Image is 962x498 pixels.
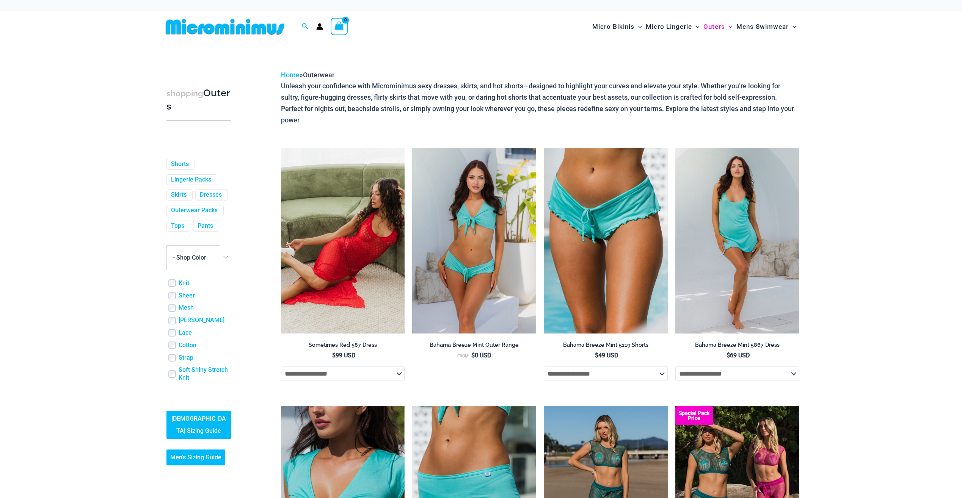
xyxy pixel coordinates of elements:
a: Micro LingerieMenu ToggleMenu Toggle [644,15,701,38]
span: - Shop Color [173,254,206,261]
h2: Bahama Breeze Mint 5867 Dress [675,341,799,349]
span: Menu Toggle [789,17,796,36]
a: [PERSON_NAME] [179,316,224,324]
a: Bahama Breeze Mint 5867 Dress [675,341,799,351]
span: Mens Swimwear [736,17,789,36]
span: Menu Toggle [725,17,733,36]
a: Lace [179,329,192,337]
span: $ [471,352,475,359]
a: Tops [171,222,184,230]
span: $ [332,352,336,359]
p: Unleash your confidence with Microminimus sexy dresses, skirts, and hot shorts—designed to highli... [281,80,799,125]
span: $ [727,352,730,359]
img: Bahama Breeze Mint 5119 Shorts 01 [544,148,668,334]
a: Bahama Breeze Mint Outer Range [412,341,536,351]
a: Skirts [171,191,187,199]
span: Outers [703,17,725,36]
b: Special Pack Price [675,411,713,421]
span: Micro Bikinis [592,17,634,36]
a: Pants [198,222,213,230]
img: Bahama Breeze Mint 5867 Dress 01 [675,148,799,334]
a: Mesh [179,304,194,312]
a: Bahama Breeze Mint 5867 Dress 01Bahama Breeze Mint 5867 Dress 03Bahama Breeze Mint 5867 Dress 03 [675,148,799,334]
a: Men’s Sizing Guide [166,449,225,465]
span: Outerwear [303,71,334,79]
a: Sometimes Red 587 Dress [281,341,405,351]
a: Outerwear Packs [171,207,218,215]
a: Knit [179,279,189,287]
a: Bahama Breeze Mint 9116 Crop Top 5119 Shorts 01v2Bahama Breeze Mint 9116 Crop Top 5119 Shorts 04v... [412,148,536,334]
a: Account icon link [316,23,323,30]
img: MM SHOP LOGO FLAT [163,18,287,35]
a: Sometimes Red 587 Dress 10Sometimes Red 587 Dress 09Sometimes Red 587 Dress 09 [281,148,405,334]
img: Bahama Breeze Mint 9116 Crop Top 5119 Shorts 01v2 [412,148,536,334]
nav: Site Navigation [589,14,800,39]
span: - Shop Color [167,246,231,270]
span: shopping [166,89,203,98]
a: OutersMenu ToggleMenu Toggle [701,15,734,38]
bdi: 99 USD [332,352,355,359]
bdi: 49 USD [595,352,618,359]
a: Bahama Breeze Mint 5119 Shorts [544,341,668,351]
span: Menu Toggle [692,17,700,36]
span: $ [595,352,598,359]
a: Strap [179,354,193,362]
a: View Shopping Cart, empty [331,18,348,35]
h3: Outers [166,87,231,113]
a: Lingerie Packs [171,176,211,184]
a: Sheer [179,292,195,300]
img: Sometimes Red 587 Dress 10 [281,148,405,334]
span: Menu Toggle [634,17,642,36]
a: Micro BikinisMenu ToggleMenu Toggle [590,15,644,38]
a: Soft Shiny Stretch Knit [179,366,231,382]
a: Home [281,71,300,79]
a: Cotton [179,341,196,349]
a: [DEMOGRAPHIC_DATA] Sizing Guide [166,411,231,439]
a: Bahama Breeze Mint 5119 Shorts 01Bahama Breeze Mint 5119 Shorts 02Bahama Breeze Mint 5119 Shorts 02 [544,148,668,334]
a: Mens SwimwearMenu ToggleMenu Toggle [734,15,798,38]
span: » [281,71,334,79]
bdi: 0 USD [471,352,491,359]
span: - Shop Color [166,245,231,270]
span: Micro Lingerie [646,17,692,36]
h2: Bahama Breeze Mint 5119 Shorts [544,341,668,349]
a: Dresses [200,191,222,199]
a: Shorts [171,160,189,168]
span: From: [457,354,469,359]
bdi: 69 USD [727,352,750,359]
a: Search icon link [302,22,309,31]
h2: Sometimes Red 587 Dress [281,341,405,349]
h2: Bahama Breeze Mint Outer Range [412,341,536,349]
